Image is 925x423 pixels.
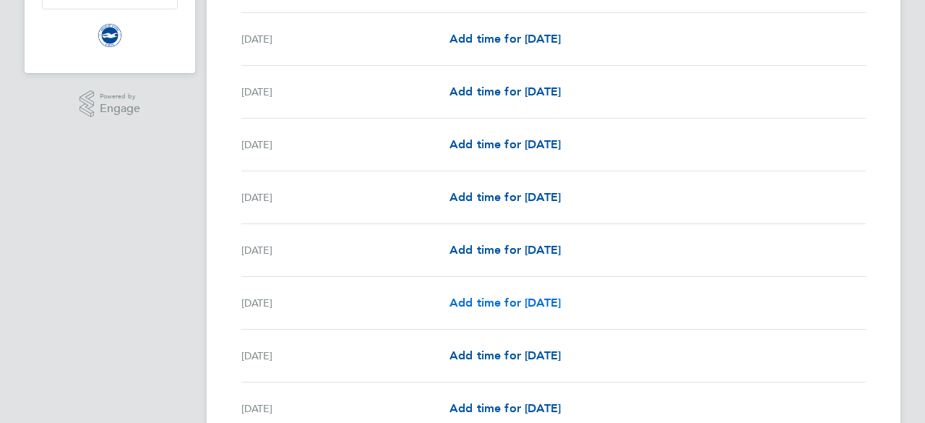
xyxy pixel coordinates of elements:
[449,243,561,257] span: Add time for [DATE]
[449,349,561,362] span: Add time for [DATE]
[449,189,561,206] a: Add time for [DATE]
[241,189,449,206] div: [DATE]
[241,347,449,364] div: [DATE]
[241,242,449,259] div: [DATE]
[449,83,561,101] a: Add time for [DATE]
[449,137,561,151] span: Add time for [DATE]
[449,32,561,46] span: Add time for [DATE]
[449,85,561,98] span: Add time for [DATE]
[100,103,140,115] span: Engage
[449,347,561,364] a: Add time for [DATE]
[241,136,449,153] div: [DATE]
[241,30,449,48] div: [DATE]
[449,401,561,415] span: Add time for [DATE]
[98,24,121,47] img: brightonandhovealbion-logo-retina.png
[449,136,561,153] a: Add time for [DATE]
[241,400,449,417] div: [DATE]
[100,90,140,103] span: Powered by
[241,294,449,312] div: [DATE]
[79,90,141,118] a: Powered byEngage
[449,190,561,204] span: Add time for [DATE]
[449,296,561,309] span: Add time for [DATE]
[42,24,178,47] a: Go to home page
[449,400,561,417] a: Add time for [DATE]
[449,242,561,259] a: Add time for [DATE]
[449,294,561,312] a: Add time for [DATE]
[241,83,449,101] div: [DATE]
[449,30,561,48] a: Add time for [DATE]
